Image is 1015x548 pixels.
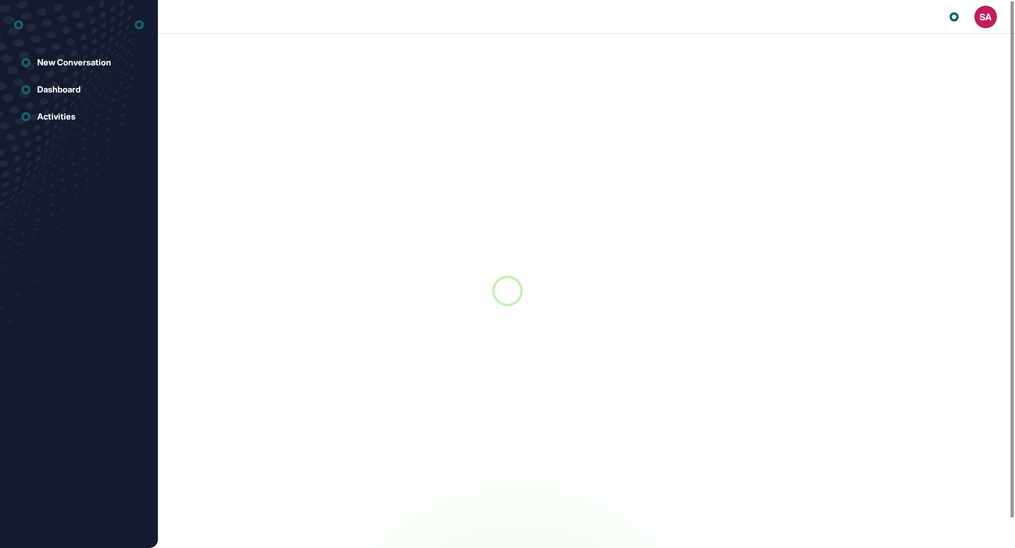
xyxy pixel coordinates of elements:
[37,112,76,122] div: Activities
[14,51,144,74] a: New Conversation
[14,78,144,101] a: Dashboard
[974,6,997,28] button: SA
[37,85,81,95] div: Dashboard
[14,16,23,34] div: entrapeer-logo
[14,105,144,128] a: Activities
[37,58,111,68] div: New Conversation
